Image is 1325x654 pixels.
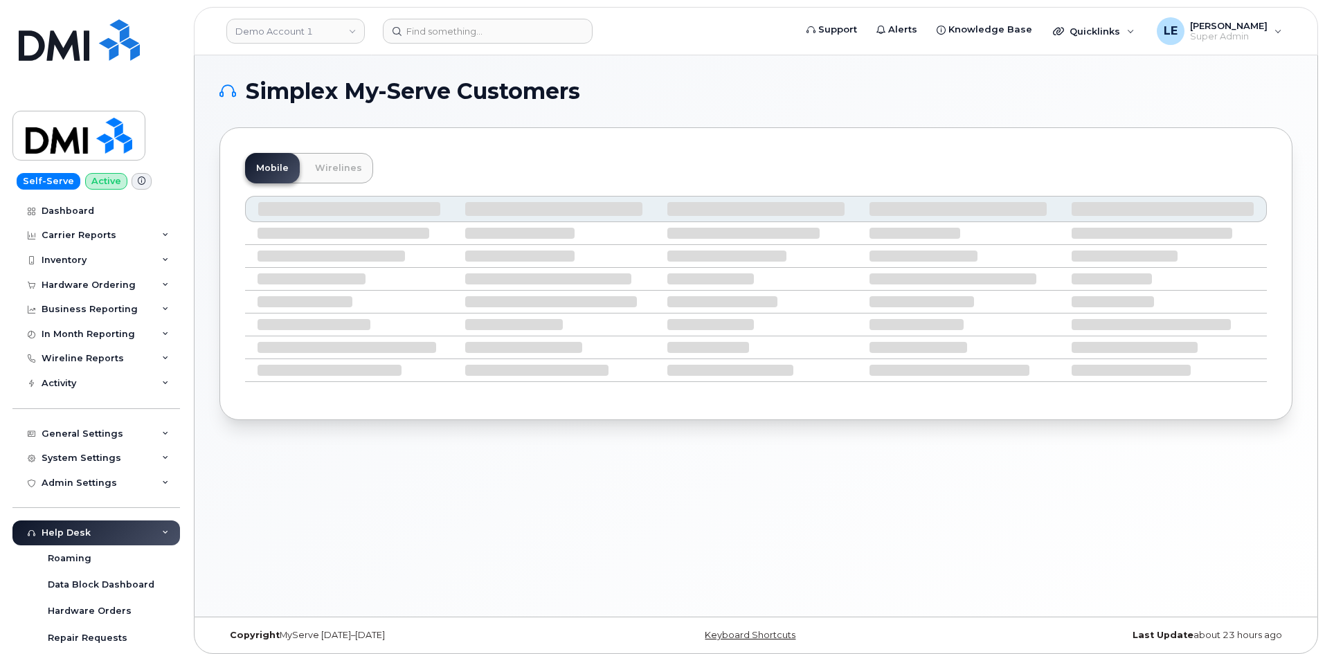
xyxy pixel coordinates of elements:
strong: Last Update [1133,630,1193,640]
a: Mobile [245,153,300,183]
a: Wirelines [304,153,373,183]
div: MyServe [DATE]–[DATE] [219,630,577,641]
a: Keyboard Shortcuts [705,630,795,640]
strong: Copyright [230,630,280,640]
div: about 23 hours ago [935,630,1292,641]
span: Simplex My-Serve Customers [246,81,580,102]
